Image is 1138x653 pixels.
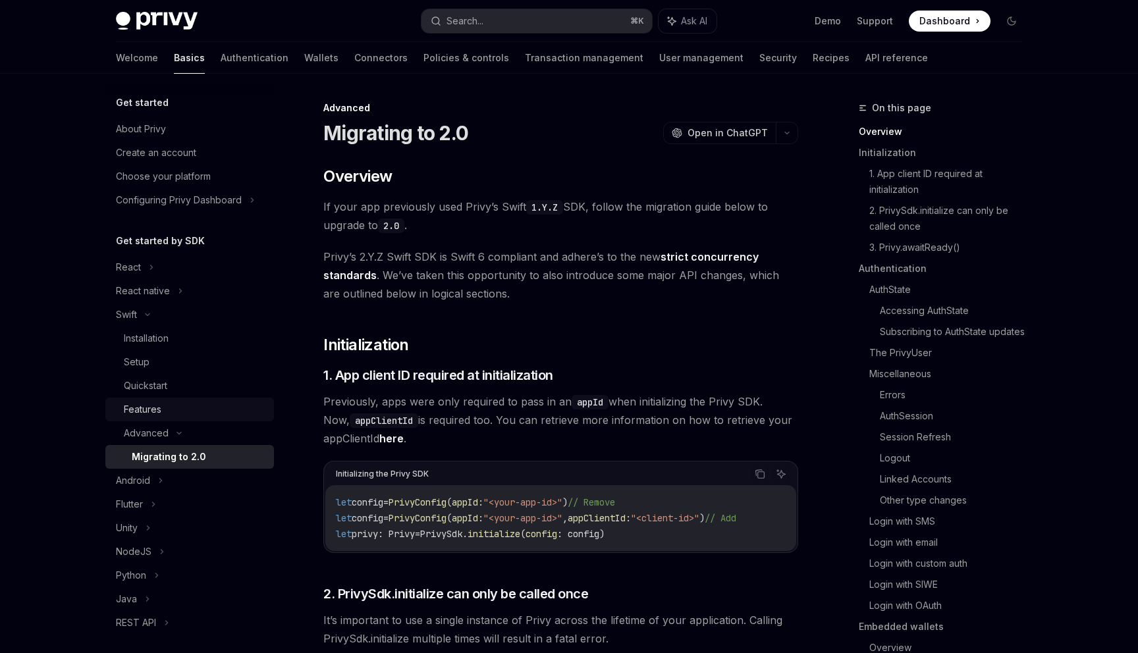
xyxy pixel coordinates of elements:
[880,448,1033,469] a: Logout
[869,342,1033,363] a: The PrivyUser
[447,13,483,29] div: Search...
[116,615,156,631] div: REST API
[452,512,478,524] span: appId
[105,326,274,350] a: Installation
[705,512,736,524] span: // Add
[869,163,1033,200] a: 1. App client ID required at initialization
[124,354,149,370] div: Setup
[452,496,478,508] span: appId
[378,219,404,233] code: 2.0
[336,528,352,540] span: let
[626,512,631,524] span: :
[389,496,447,508] span: PrivyConfig
[880,469,1033,490] a: Linked Accounts
[352,512,383,524] span: config
[383,512,389,524] span: =
[116,121,166,137] div: About Privy
[116,12,198,30] img: dark logo
[568,496,615,508] span: // Remove
[880,300,1033,321] a: Accessing AuthState
[447,512,452,524] span: (
[323,366,553,384] span: 1. App client ID required at initialization
[688,126,768,140] span: Open in ChatGPT
[323,334,409,355] span: Initialization
[323,121,468,145] h1: Migrating to 2.0
[880,384,1033,405] a: Errors
[336,465,429,483] div: Initializing the Privy SDK
[859,121,1033,142] a: Overview
[105,117,274,141] a: About Privy
[557,528,605,540] span: : config)
[663,122,776,144] button: Open in ChatGPT
[105,374,274,398] a: Quickstart
[389,512,447,524] span: PrivyConfig
[759,42,797,74] a: Security
[869,200,1033,237] a: 2. PrivySdk.initialize can only be called once
[857,14,893,28] a: Support
[352,528,415,540] span: privy: Privy
[1001,11,1022,32] button: Toggle dark mode
[105,350,274,374] a: Setup
[659,42,744,74] a: User management
[483,512,562,524] span: "<your-app-id>"
[116,42,158,74] a: Welcome
[859,258,1033,279] a: Authentication
[116,567,146,583] div: Python
[379,432,404,446] a: here
[116,591,137,607] div: Java
[116,95,169,111] h5: Get started
[630,16,644,26] span: ⌘ K
[124,402,161,417] div: Features
[483,496,562,508] span: "<your-app-id>"
[350,413,418,428] code: appClientId
[415,528,420,540] span: =
[116,544,151,560] div: NodeJS
[468,528,520,540] span: initialize
[681,14,707,28] span: Ask AI
[562,496,568,508] span: )
[859,616,1033,637] a: Embedded wallets
[869,595,1033,616] a: Login with OAuth
[869,574,1033,595] a: Login with SIWE
[526,200,563,215] code: 1.Y.Z
[221,42,288,74] a: Authentication
[116,283,170,299] div: React native
[132,449,206,465] div: Migrating to 2.0
[304,42,339,74] a: Wallets
[323,392,798,448] span: Previously, apps were only required to pass in an when initializing the Privy SDK. Now, is requir...
[124,330,169,346] div: Installation
[815,14,841,28] a: Demo
[323,248,798,303] span: Privy’s 2.Y.Z Swift SDK is Swift 6 compliant and adhere’s to the new . We’ve taken this opportuni...
[116,259,141,275] div: React
[772,465,790,483] button: Ask AI
[880,427,1033,448] a: Session Refresh
[383,496,389,508] span: =
[116,169,211,184] div: Choose your platform
[105,141,274,165] a: Create an account
[572,395,609,409] code: appId
[525,42,643,74] a: Transaction management
[880,405,1033,427] a: AuthSession
[880,321,1033,342] a: Subscribing to AuthState updates
[105,445,274,469] a: Migrating to 2.0
[116,496,143,512] div: Flutter
[105,398,274,421] a: Features
[323,166,392,187] span: Overview
[869,532,1033,553] a: Login with email
[751,465,769,483] button: Copy the contents from the code block
[869,237,1033,258] a: 3. Privy.awaitReady()
[174,42,205,74] a: Basics
[116,307,137,323] div: Swift
[105,165,274,188] a: Choose your platform
[919,14,970,28] span: Dashboard
[116,233,205,249] h5: Get started by SDK
[352,496,383,508] span: config
[872,100,931,116] span: On this page
[420,528,468,540] span: PrivySdk.
[699,512,705,524] span: )
[865,42,928,74] a: API reference
[478,496,483,508] span: :
[323,101,798,115] div: Advanced
[568,512,626,524] span: appClientId
[421,9,652,33] button: Search...⌘K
